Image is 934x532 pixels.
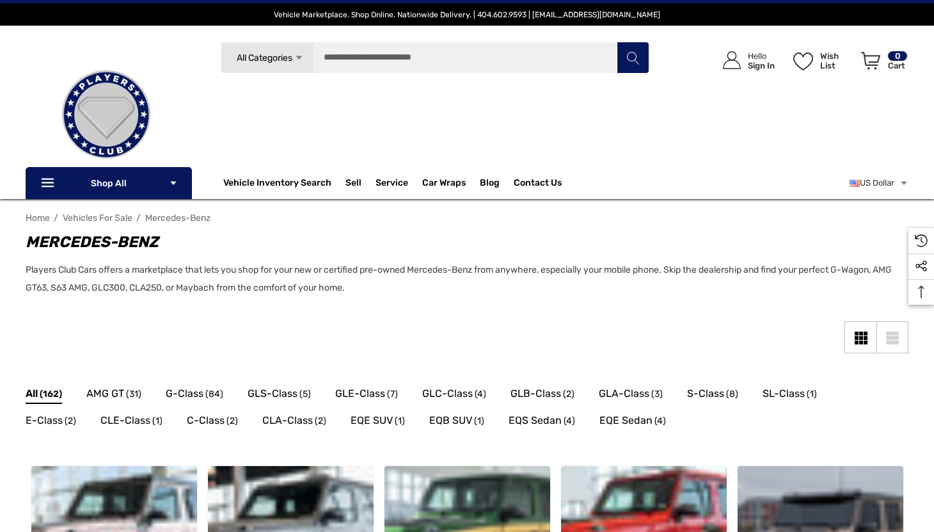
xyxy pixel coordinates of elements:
[599,385,649,402] span: GLA-Class
[422,385,473,402] span: GLC-Class
[474,413,484,430] span: (1)
[511,385,561,402] span: GLB-Class
[351,412,405,433] a: Button Go To Sub Category EQE SUV
[861,52,880,70] svg: Review Your Cart
[166,385,203,402] span: G-Class
[26,412,76,433] a: Button Go To Sub Category E-Class
[315,413,326,430] span: (2)
[65,413,76,430] span: (2)
[187,412,225,429] span: C-Class
[351,412,393,429] span: EQE SUV
[26,167,192,199] p: Shop All
[294,53,304,63] svg: Icon Arrow Down
[422,177,466,191] span: Car Wraps
[511,385,574,406] a: Button Go To Sub Category GLB-Class
[599,412,666,433] a: Button Go To Sub Category EQE Sedan
[223,177,331,191] a: Vehicle Inventory Search
[563,386,574,403] span: (2)
[422,385,486,406] a: Button Go To Sub Category GLC-Class
[599,385,663,406] a: Button Go To Sub Category GLA-Class
[429,412,484,433] a: Button Go To Sub Category EQB SUV
[763,385,805,402] span: SL-Class
[26,261,896,297] p: Players Club Cars offers a marketplace that lets you shop for your new or certified pre-owned Mer...
[42,51,170,179] img: Players Club | Cars For Sale
[395,413,405,430] span: (1)
[152,413,162,430] span: (1)
[126,386,141,403] span: (31)
[915,234,928,247] svg: Recently Viewed
[850,170,908,196] a: USD
[480,177,500,191] a: Blog
[166,385,223,406] a: Button Go To Sub Category G-Class
[820,51,854,70] p: Wish List
[100,412,162,433] a: Button Go To Sub Category CLE-Class
[26,385,38,402] span: All
[63,213,132,223] a: Vehicles For Sale
[793,52,813,70] svg: Wish List
[274,10,660,19] span: Vehicle Marketplace. Shop Online. Nationwide Delivery. | 404.602.9593 | [EMAIL_ADDRESS][DOMAIN_NAME]
[617,42,649,74] button: Search
[169,179,178,188] svg: Icon Arrow Down
[876,321,908,353] a: List View
[345,170,376,196] a: Sell
[226,413,238,430] span: (2)
[26,213,50,223] a: Home
[422,170,480,196] a: Car Wraps
[723,51,741,69] svg: Icon User Account
[844,321,876,353] a: Grid View
[26,207,908,229] nav: Breadcrumb
[726,386,738,403] span: (8)
[807,386,817,403] span: (1)
[335,385,385,402] span: GLE-Class
[855,38,908,88] a: Cart with 0 items
[509,412,562,429] span: EQS Sedan
[687,385,724,402] span: S-Class
[888,61,907,70] p: Cart
[299,386,311,403] span: (5)
[345,177,361,191] span: Sell
[387,386,398,403] span: (7)
[888,51,907,61] p: 0
[514,177,562,191] a: Contact Us
[86,385,124,402] span: AMG GT
[788,38,855,83] a: Wish List Wish List
[651,386,663,403] span: (3)
[748,51,775,61] p: Hello
[26,412,63,429] span: E-Class
[205,386,223,403] span: (84)
[86,385,141,406] a: Button Go To Sub Category AMG GT
[221,42,313,74] a: All Categories Icon Arrow Down Icon Arrow Up
[599,412,653,429] span: EQE Sedan
[248,385,297,402] span: GLS-Class
[429,412,472,429] span: EQB SUV
[687,385,738,406] a: Button Go To Sub Category S-Class
[100,412,150,429] span: CLE-Class
[475,386,486,403] span: (4)
[654,413,666,430] span: (4)
[335,385,398,406] a: Button Go To Sub Category GLE-Class
[748,61,775,70] p: Sign In
[40,176,59,191] svg: Icon Line
[262,412,313,429] span: CLA-Class
[763,385,817,406] a: Button Go To Sub Category SL-Class
[26,230,896,254] h1: Mercedes-Benz
[915,260,928,273] svg: Social Media
[708,38,781,83] a: Sign in
[236,52,292,63] span: All Categories
[248,385,311,406] a: Button Go To Sub Category GLS-Class
[145,213,210,223] a: Mercedes-Benz
[40,386,62,403] span: (162)
[376,177,408,191] a: Service
[509,412,575,433] a: Button Go To Sub Category EQS Sedan
[564,413,575,430] span: (4)
[262,412,326,433] a: Button Go To Sub Category CLA-Class
[187,412,238,433] a: Button Go To Sub Category C-Class
[908,286,934,298] svg: Top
